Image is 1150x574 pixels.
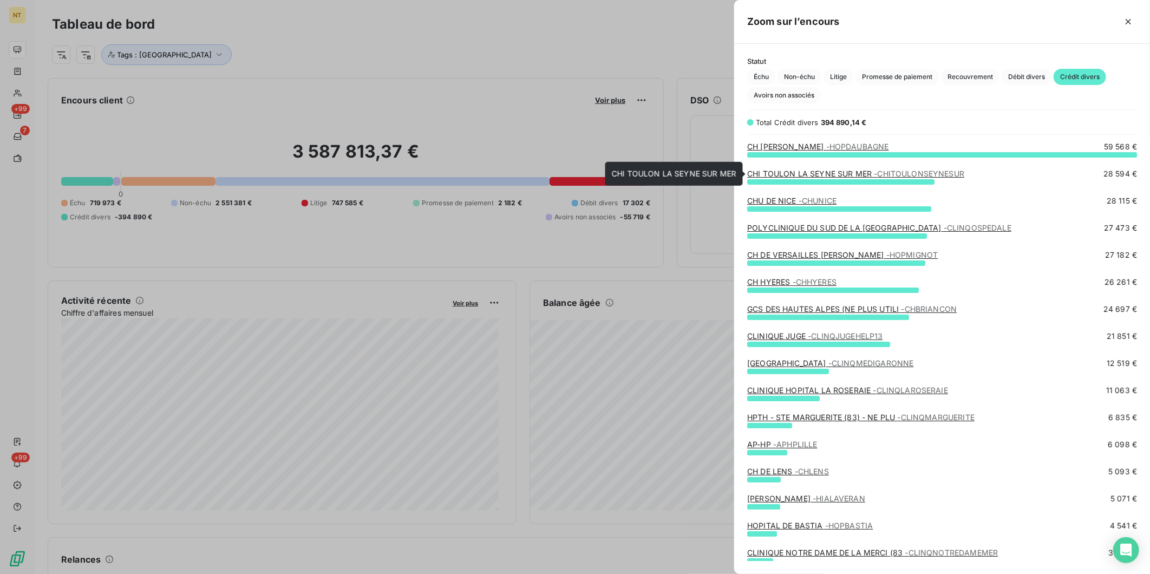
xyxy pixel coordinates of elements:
h5: Zoom sur l’encours [747,14,840,29]
span: Statut [747,57,1137,66]
span: - CLINQJUGEHELP13 [808,331,883,341]
a: CLINIQUE HOPITAL LA ROSERAIE [747,386,948,395]
span: 59 568 € [1104,141,1137,152]
span: 5 093 € [1108,466,1137,477]
span: CHI TOULON LA SEYNE SUR MER [612,169,736,178]
span: 27 473 € [1104,223,1137,233]
a: CH [PERSON_NAME] [747,142,888,151]
span: 21 851 € [1107,331,1137,342]
span: - CLINQMEDIGARONNE [828,358,914,368]
span: - HOPMIGNOT [886,250,938,259]
span: - CHHYERES [793,277,837,286]
a: [PERSON_NAME] [747,494,865,503]
div: Open Intercom Messenger [1113,537,1139,563]
a: HPTH - STE MARGUERITE (83) - NE PLU [747,413,975,422]
span: - HIALAVERAN [813,494,865,503]
a: CH DE VERSAILLES [PERSON_NAME] [747,250,938,259]
span: 11 063 € [1106,385,1137,396]
span: - CLINQMARGUERITE [897,413,974,422]
span: 6 098 € [1108,439,1137,450]
a: CLINIQUE NOTRE DAME DE LA MERCI (83 [747,548,998,557]
span: - CHITOULONSEYNESUR [874,169,964,178]
span: - HOPBASTIA [825,521,873,530]
span: - CLINQOSPEDALE [944,223,1011,232]
span: - CHUNICE [799,196,837,205]
button: Litige [824,69,853,85]
button: Avoirs non associés [747,87,821,103]
span: - CHLENS [795,467,829,476]
button: Échu [747,69,775,85]
div: grid [734,141,1150,561]
span: 4 541 € [1110,520,1137,531]
span: 26 261 € [1105,277,1137,288]
span: 5 071 € [1110,493,1137,504]
span: 28 594 € [1103,168,1137,179]
span: - HOPDAUBAGNE [826,142,889,151]
span: 3 953 € [1108,547,1137,558]
span: - CLINQLAROSERAIE [873,386,948,395]
span: - CHBRIANCON [901,304,957,314]
a: CH HYERES [747,277,837,286]
span: Total Crédit divers [756,118,819,127]
span: 6 835 € [1108,412,1137,423]
span: 394 890,14 € [821,118,867,127]
a: CHU DE NICE [747,196,837,205]
span: - APHPLILLE [773,440,818,449]
a: [GEOGRAPHIC_DATA] [747,358,913,368]
button: Débit divers [1002,69,1051,85]
a: HOPITAL DE BASTIA [747,521,873,530]
button: Non-échu [777,69,821,85]
a: CLINIQUE JUGE [747,331,883,341]
a: AP-HP [747,440,817,449]
a: POLYCLINIQUE DU SUD DE LA [GEOGRAPHIC_DATA] [747,223,1011,232]
span: - CLINQNOTREDAMEMER [905,548,998,557]
a: GCS DES HAUTES ALPES (NE PLUS UTILI [747,304,957,314]
span: 28 115 € [1107,195,1137,206]
button: Recouvrement [941,69,999,85]
button: Promesse de paiement [855,69,939,85]
a: CH DE LENS [747,467,829,476]
span: 27 182 € [1105,250,1137,260]
button: Crédit divers [1054,69,1106,85]
span: 12 519 € [1107,358,1137,369]
span: 24 697 € [1103,304,1137,315]
a: CHI TOULON LA SEYNE SUR MER [747,169,964,178]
